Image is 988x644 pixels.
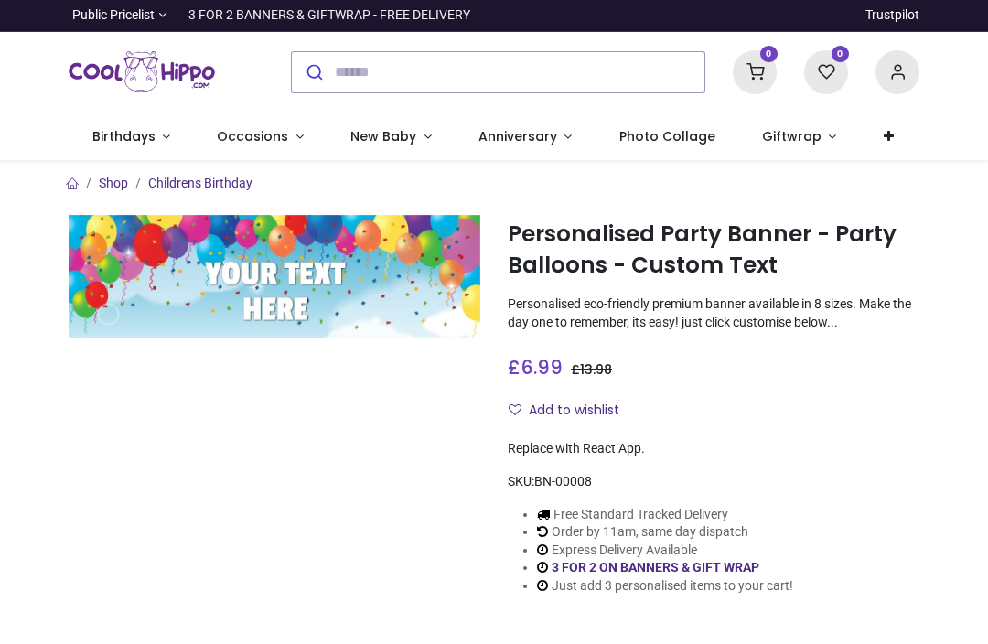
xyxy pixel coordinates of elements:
[194,113,328,161] a: Occasions
[537,506,793,524] li: Free Standard Tracked Delivery
[804,63,848,78] a: 0
[455,113,596,161] a: Anniversary
[508,473,919,491] div: SKU:
[537,542,793,560] li: Express Delivery Available
[92,127,156,145] span: Birthdays
[534,474,592,488] span: BN-00008
[537,577,793,596] li: Just add 3 personalised items to your cart!
[508,354,563,381] span: £
[99,176,128,190] a: Shop
[188,6,470,25] div: 3 FOR 2 BANNERS & GIFTWRAP - FREE DELIVERY
[738,113,860,161] a: Giftwrap
[69,215,480,338] img: Personalised Party Banner - Party Balloons - Custom Text
[832,46,849,63] sup: 0
[69,6,166,25] a: Public Pricelist
[328,113,456,161] a: New Baby
[508,440,919,458] div: Replace with React App.
[148,176,252,190] a: Childrens Birthday
[865,6,919,25] a: Trustpilot
[350,127,416,145] span: New Baby
[69,47,215,98] img: Cool Hippo
[552,560,759,574] a: 3 FOR 2 ON BANNERS & GIFT WRAP
[619,127,715,145] span: Photo Collage
[733,63,777,78] a: 0
[478,127,557,145] span: Anniversary
[537,523,793,542] li: Order by 11am, same day dispatch
[508,219,919,282] h1: Personalised Party Banner - Party Balloons - Custom Text
[69,113,194,161] a: Birthdays
[217,127,288,145] span: Occasions
[508,395,635,426] button: Add to wishlistAdd to wishlist
[580,360,612,379] span: 13.98
[292,52,335,92] button: Submit
[521,354,563,381] span: 6.99
[571,360,612,379] span: £
[69,47,215,98] a: Logo of Cool Hippo
[760,46,778,63] sup: 0
[72,6,155,25] span: Public Pricelist
[508,295,919,331] p: Personalised eco-friendly premium banner available in 8 sizes. Make the day one to remember, its ...
[509,403,521,416] i: Add to wishlist
[762,127,822,145] span: Giftwrap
